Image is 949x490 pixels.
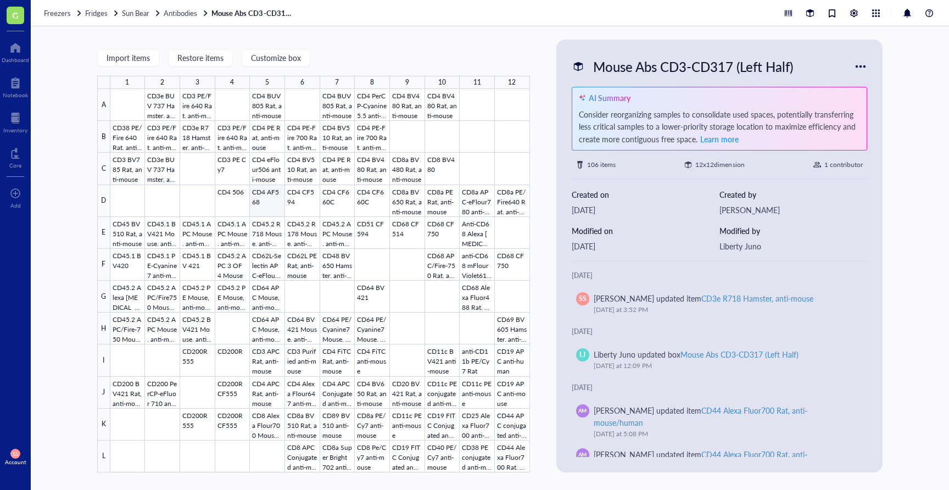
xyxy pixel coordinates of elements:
span: Antibodies [164,8,197,18]
div: 106 items [587,159,616,170]
div: E [97,217,110,249]
span: LJ [579,350,585,360]
div: [DATE] [572,204,719,216]
a: Inventory [3,109,27,133]
button: Learn more [700,132,739,146]
span: Import items [107,53,150,62]
div: 5 [265,76,269,89]
div: Add [10,202,21,209]
div: Notebook [3,92,28,98]
button: Import items [97,49,159,66]
div: Liberty Juno updated box [594,348,799,360]
span: SS [13,451,18,457]
button: Restore items [168,49,233,66]
div: J [97,377,110,409]
span: Restore items [177,53,224,62]
div: I [97,344,110,376]
div: [PERSON_NAME] updated item [594,292,814,304]
div: 11 [473,76,481,89]
div: L [97,441,110,472]
div: Account [5,459,26,465]
div: 10 [438,76,446,89]
span: AM [578,451,587,459]
div: [DATE] at 3:52 PM [594,304,855,315]
span: Customize box [251,53,301,62]
div: 9 [405,76,409,89]
span: Fridges [85,8,108,18]
div: [DATE] at 12:09 PM [594,360,855,371]
a: LJLiberty Juno updated boxMouse Abs CD3-CD317 (Left Half)[DATE] at 12:09 PM [572,344,868,376]
div: 3 [196,76,199,89]
span: Sun Bear [122,8,149,18]
a: SS[PERSON_NAME] updated itemCD3e R718 Hamster, anti-mouse[DATE] at 3:52 PM [572,288,868,320]
div: 4 [230,76,234,89]
div: Mouse Abs CD3-CD317 (Left Half) [588,55,798,78]
a: Freezers [44,8,83,18]
div: Created on [572,188,719,201]
span: SS [579,294,587,304]
div: C [97,153,110,185]
div: Core [9,162,21,169]
div: Mouse Abs CD3-CD317 (Left Half) [680,349,799,360]
div: 12 x 12 dimension [695,159,744,170]
div: AI Summary [589,92,630,104]
div: [PERSON_NAME] updated item [594,448,855,472]
div: 1 [125,76,129,89]
div: Consider reorganizing samples to consolidate used spaces, potentially transferring less critical ... [579,108,861,146]
div: H [97,313,110,344]
a: AM[PERSON_NAME] updated itemCD44 Alexa Fluor700 Rat, anti-mouse/human[DATE] at 5:08 PM [572,400,868,444]
span: Learn more [700,133,739,144]
a: Sun BearAntibodies [122,8,209,18]
div: CD3e R718 Hamster, anti-mouse [701,293,813,304]
button: Customize box [242,49,310,66]
div: 12 [508,76,516,89]
a: Fridges [85,8,120,18]
div: 2 [160,76,164,89]
div: 7 [335,76,339,89]
span: AM [578,407,587,415]
a: Mouse Abs CD3-CD317 (Left Half) [211,8,294,18]
div: [PERSON_NAME] updated item [594,404,855,428]
div: Created by [719,188,867,201]
a: AM[PERSON_NAME] updated itemCD44 Alexa Fluor700 Rat, anti-mouse/human [572,444,868,488]
div: [DATE] [572,326,868,337]
div: 1 contributor [824,159,863,170]
div: 6 [300,76,304,89]
div: A [97,89,110,121]
div: 8 [370,76,374,89]
div: [DATE] [572,382,868,393]
div: [DATE] [572,270,868,281]
div: Dashboard [2,57,29,63]
div: Liberty Juno [719,240,867,252]
div: [PERSON_NAME] [719,204,867,216]
a: Core [9,144,21,169]
div: Inventory [3,127,27,133]
span: Freezers [44,8,71,18]
div: Modified by [719,225,867,237]
div: [DATE] at 5:08 PM [594,428,855,439]
span: G [12,8,19,22]
div: D [97,185,110,217]
div: K [97,409,110,441]
div: Modified on [572,225,719,237]
div: [DATE] [572,240,719,252]
a: Dashboard [2,39,29,63]
div: B [97,121,110,153]
div: G [97,281,110,313]
a: Notebook [3,74,28,98]
div: F [97,249,110,281]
